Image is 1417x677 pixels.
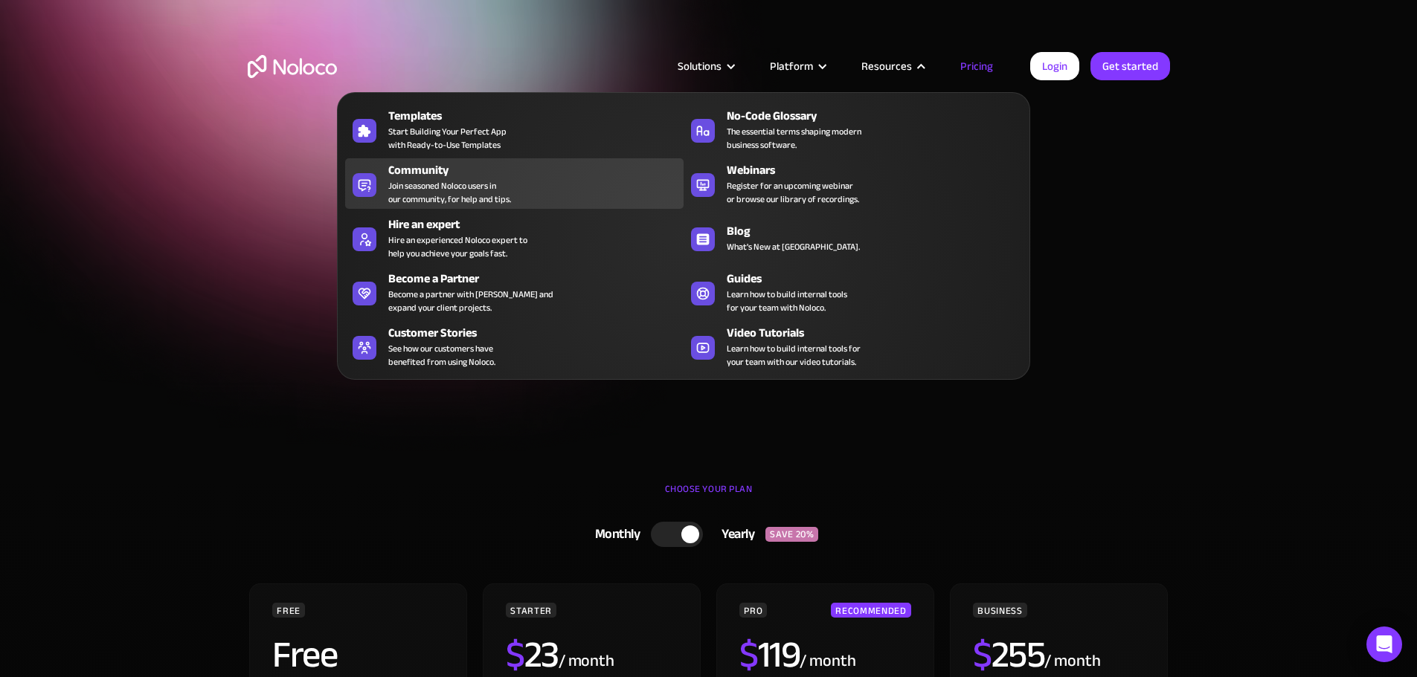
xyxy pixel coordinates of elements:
a: Login [1030,52,1079,80]
h2: Free [272,636,337,673]
h2: Grow your business at any stage with tiered pricing plans that fit your needs. [248,230,1170,275]
a: Get started [1090,52,1170,80]
div: Solutions [678,56,722,76]
div: Blog [727,222,1029,240]
div: Solutions [659,56,751,76]
a: Become a PartnerBecome a partner with [PERSON_NAME] andexpand your client projects. [345,267,684,317]
div: Guides [727,270,1029,288]
div: Become a Partner [388,270,690,288]
span: The essential terms shaping modern business software. [727,125,861,152]
a: No-Code GlossaryThe essential terms shaping modernbusiness software. [684,104,1022,155]
span: See how our customers have benefited from using Noloco. [388,342,495,369]
div: Platform [770,56,813,76]
div: Monthly [576,523,652,545]
span: Join seasoned Noloco users in our community, for help and tips. [388,179,511,206]
div: Platform [751,56,843,76]
a: TemplatesStart Building Your Perfect Appwith Ready-to-Use Templates [345,104,684,155]
div: SAVE 20% [765,527,818,542]
span: Register for an upcoming webinar or browse our library of recordings. [727,179,859,206]
a: Video TutorialsLearn how to build internal tools foryour team with our video tutorials. [684,321,1022,372]
nav: Resources [337,71,1030,380]
div: Webinars [727,161,1029,179]
span: What's New at [GEOGRAPHIC_DATA]. [727,240,860,253]
div: STARTER [506,603,556,618]
div: Community [388,161,690,179]
div: BUSINESS [973,603,1026,618]
a: GuidesLearn how to build internal toolsfor your team with Noloco. [684,267,1022,317]
h2: 119 [739,636,800,673]
div: Templates [388,107,690,125]
span: Learn how to build internal tools for your team with our video tutorials. [727,342,861,369]
a: CommunityJoin seasoned Noloco users inour community, for help and tips. [345,158,684,209]
h2: 255 [973,636,1044,673]
div: Hire an experienced Noloco expert to help you achieve your goals fast. [388,233,527,260]
a: home [248,55,337,78]
div: Open Intercom Messenger [1366,626,1402,662]
a: Hire an expertHire an experienced Noloco expert tohelp you achieve your goals fast. [345,213,684,263]
div: CHOOSE YOUR PLAN [248,478,1170,515]
div: / month [800,650,855,673]
div: PRO [739,603,767,618]
span: Start Building Your Perfect App with Ready-to-Use Templates [388,125,507,152]
a: BlogWhat's New at [GEOGRAPHIC_DATA]. [684,213,1022,263]
div: Hire an expert [388,216,690,233]
a: Customer StoriesSee how our customers havebenefited from using Noloco. [345,321,684,372]
a: Pricing [942,56,1012,76]
div: Video Tutorials [727,324,1029,342]
div: Become a partner with [PERSON_NAME] and expand your client projects. [388,288,553,314]
a: WebinarsRegister for an upcoming webinaror browse our library of recordings. [684,158,1022,209]
div: / month [559,650,614,673]
div: Resources [861,56,912,76]
div: Customer Stories [388,324,690,342]
div: RECOMMENDED [831,603,910,618]
h1: Flexible Pricing Designed for Business [248,126,1170,216]
span: Learn how to build internal tools for your team with Noloco. [727,288,847,314]
div: No-Code Glossary [727,107,1029,125]
div: / month [1044,650,1100,673]
div: Yearly [703,523,765,545]
div: FREE [272,603,305,618]
h2: 23 [506,636,559,673]
div: Resources [843,56,942,76]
